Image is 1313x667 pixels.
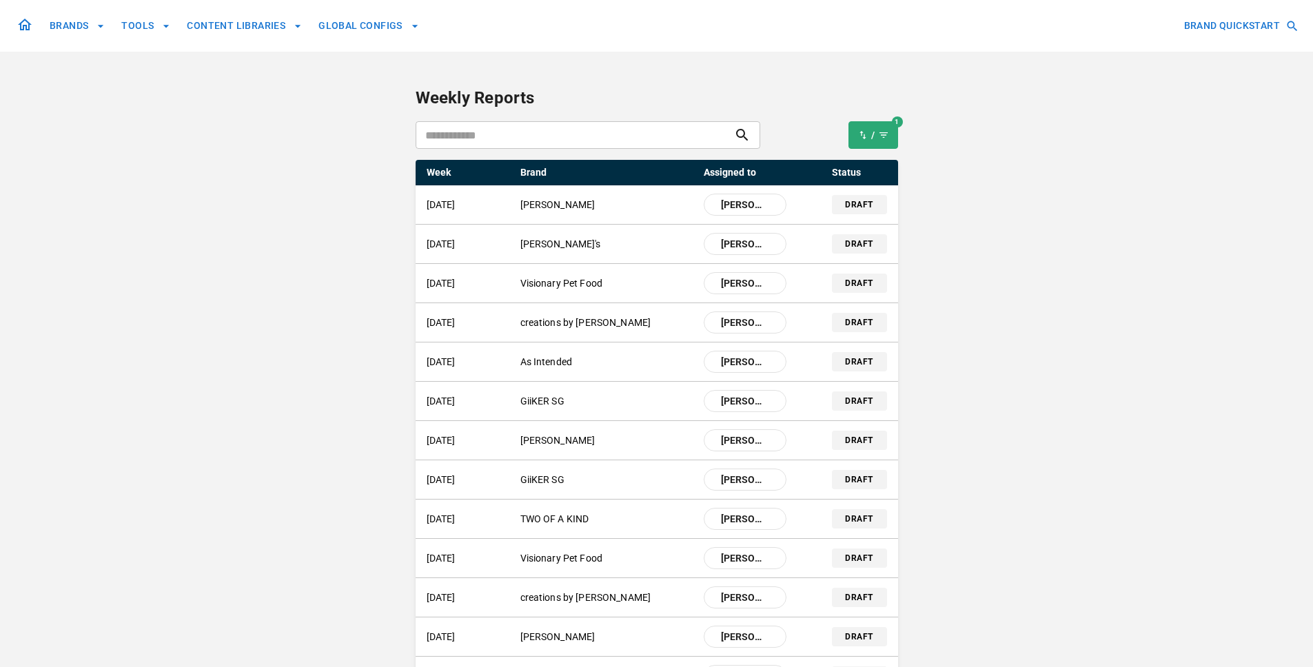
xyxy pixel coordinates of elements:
span: [PERSON_NAME] [713,433,777,447]
p: [DATE] [427,512,509,526]
a: [DATE][PERSON_NAME][PERSON_NAME]draft [416,617,898,656]
a: [DATE][PERSON_NAME][PERSON_NAME]draft [416,421,898,460]
span: [PERSON_NAME] [713,276,777,290]
span: [PERSON_NAME] [713,355,777,369]
p: Visionary Pet Food [520,551,693,566]
span: [PERSON_NAME] [713,473,777,486]
p: TWO OF A KIND [520,512,693,526]
p: [PERSON_NAME]'s [520,237,693,252]
a: [DATE]As Intended[PERSON_NAME]draft [416,342,898,381]
div: 1 [892,116,903,127]
p: [DATE] [427,630,509,644]
p: Weekly Reports [416,85,898,110]
p: draft [845,473,873,486]
p: GiiKER SG [520,394,693,409]
p: [DATE] [427,276,509,291]
a: [DATE]creations by [PERSON_NAME][PERSON_NAME]draft [416,578,898,617]
p: [PERSON_NAME] [520,630,693,644]
p: [DATE] [427,355,509,369]
p: Assigned to [704,165,786,180]
p: [DATE] [427,237,509,252]
p: [DATE] [427,591,509,605]
p: draft [845,277,873,289]
button: 1 [848,121,898,149]
button: TOOLS [116,13,176,39]
p: [PERSON_NAME] [520,433,693,448]
a: [DATE][PERSON_NAME]'s[PERSON_NAME]draft [416,225,898,263]
p: draft [845,356,873,368]
button: CONTENT LIBRARIES [181,13,307,39]
a: [DATE]GiiKER SG[PERSON_NAME]draft [416,460,898,499]
p: [DATE] [427,198,509,212]
p: [PERSON_NAME] [520,198,693,212]
span: [PERSON_NAME] [713,512,777,526]
p: draft [845,513,873,525]
p: [DATE] [427,316,509,330]
span: [PERSON_NAME] [713,394,777,408]
button: BRANDS [44,13,110,39]
p: draft [845,552,873,564]
a: [DATE]Visionary Pet Food[PERSON_NAME]draft [416,539,898,577]
p: Status [832,165,887,180]
p: Brand [520,165,693,180]
p: draft [845,630,873,643]
p: [DATE] [427,433,509,448]
p: GiiKER SG [520,473,693,487]
span: [PERSON_NAME] [713,237,777,251]
p: [DATE] [427,394,509,409]
p: Visionary Pet Food [520,276,693,291]
span: [PERSON_NAME] [713,316,777,329]
p: draft [845,434,873,447]
p: draft [845,395,873,407]
a: [DATE]creations by [PERSON_NAME][PERSON_NAME]draft [416,303,898,342]
a: [DATE]TWO OF A KIND[PERSON_NAME]draft [416,500,898,538]
button: BRAND QUICKSTART [1179,13,1302,39]
button: GLOBAL CONFIGS [313,13,425,39]
p: [DATE] [427,473,509,487]
p: creations by [PERSON_NAME] [520,316,693,330]
a: [DATE]GiiKER SG[PERSON_NAME]draft [416,382,898,420]
p: creations by [PERSON_NAME] [520,591,693,605]
span: [PERSON_NAME] [713,551,777,565]
p: Week [427,166,509,178]
p: draft [845,198,873,211]
p: [DATE] [427,551,509,566]
span: [PERSON_NAME] [713,198,777,212]
p: draft [845,316,873,329]
span: [PERSON_NAME] [713,630,777,644]
a: [DATE][PERSON_NAME][PERSON_NAME]draft [416,185,898,224]
span: [PERSON_NAME] [713,591,777,604]
p: As Intended [520,355,693,369]
p: draft [845,238,873,250]
a: [DATE]Visionary Pet Food[PERSON_NAME]draft [416,264,898,302]
p: draft [845,591,873,604]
